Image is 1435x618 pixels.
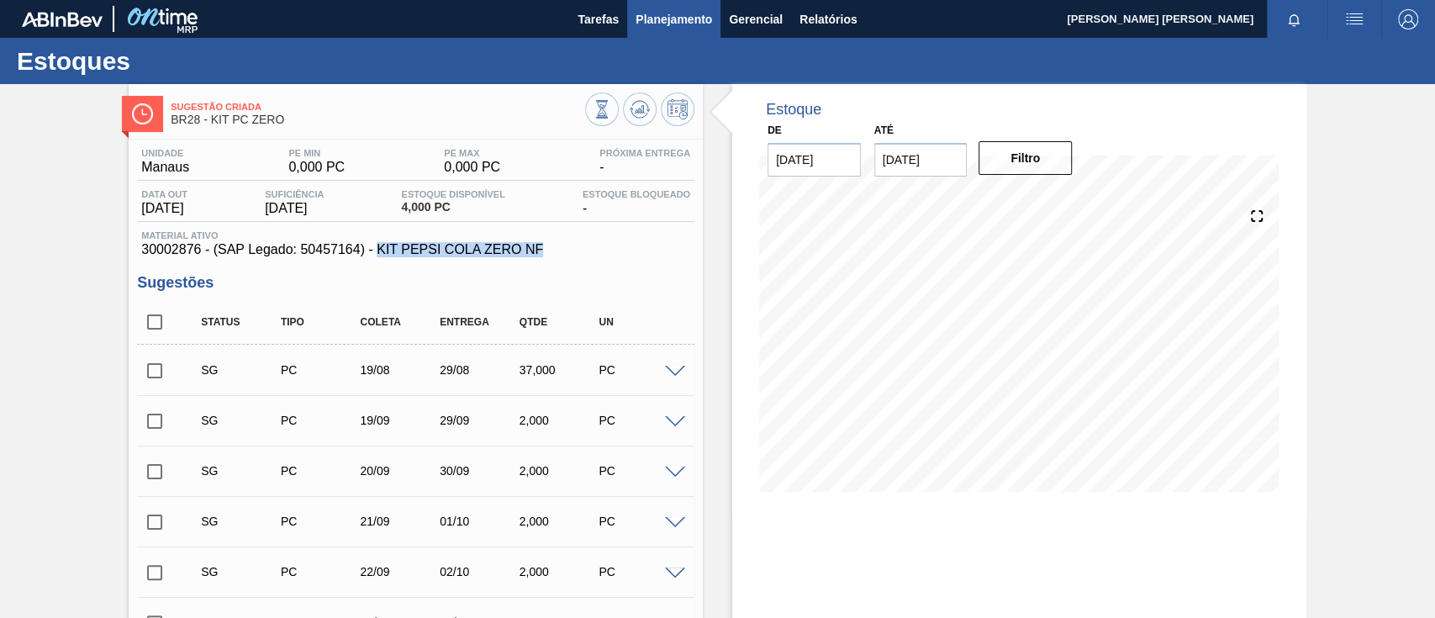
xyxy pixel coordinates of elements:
[768,143,861,177] input: dd/mm/yyyy
[515,565,603,578] div: 2,000
[401,201,504,214] span: 4,000 PC
[595,148,694,175] div: -
[729,9,783,29] span: Gerencial
[197,565,284,578] div: Sugestão Criada
[132,103,153,124] img: Ícone
[444,148,500,158] span: PE MAX
[594,414,682,427] div: PC
[599,148,690,158] span: Próxima Entrega
[277,414,364,427] div: Pedido de Compra
[141,242,690,257] span: 30002876 - (SAP Legado: 50457164) - KIT PEPSI COLA ZERO NF
[874,143,968,177] input: dd/mm/yyyy
[288,148,345,158] span: PE MIN
[515,515,603,528] div: 2,000
[435,316,523,328] div: Entrega
[435,363,523,377] div: 29/08/2025
[277,316,364,328] div: Tipo
[515,414,603,427] div: 2,000
[766,101,821,119] div: Estoque
[435,414,523,427] div: 29/09/2025
[578,189,694,216] div: -
[141,230,690,240] span: Material ativo
[594,316,682,328] div: UN
[171,102,585,112] span: Sugestão Criada
[585,92,619,126] button: Visão Geral dos Estoques
[171,114,585,126] span: BR28 - KIT PC ZERO
[578,9,619,29] span: Tarefas
[356,515,443,528] div: 21/09/2025
[356,565,443,578] div: 22/09/2025
[444,160,500,175] span: 0,000 PC
[356,414,443,427] div: 19/09/2025
[22,12,103,27] img: TNhmsLtSVTkK8tSr43FrP2fwEKptu5GPRR3wAAAABJRU5ErkJggg==
[435,565,523,578] div: 02/10/2025
[594,363,682,377] div: PC
[197,363,284,377] div: Sugestão Criada
[515,316,603,328] div: Qtde
[768,124,782,136] label: De
[265,201,324,216] span: [DATE]
[799,9,857,29] span: Relatórios
[356,464,443,478] div: 20/09/2025
[356,316,443,328] div: Coleta
[636,9,712,29] span: Planejamento
[277,363,364,377] div: Pedido de Compra
[277,515,364,528] div: Pedido de Compra
[594,565,682,578] div: PC
[583,189,690,199] span: Estoque Bloqueado
[197,464,284,478] div: Sugestão Criada
[1398,9,1418,29] img: Logout
[435,464,523,478] div: 30/09/2025
[1344,9,1364,29] img: userActions
[277,464,364,478] div: Pedido de Compra
[515,363,603,377] div: 37,000
[661,92,694,126] button: Programar Estoque
[515,464,603,478] div: 2,000
[874,124,894,136] label: Até
[401,189,504,199] span: Estoque Disponível
[623,92,657,126] button: Atualizar Gráfico
[594,464,682,478] div: PC
[141,201,187,216] span: [DATE]
[141,189,187,199] span: Data out
[197,515,284,528] div: Sugestão Criada
[435,515,523,528] div: 01/10/2025
[137,274,694,292] h3: Sugestões
[979,141,1072,175] button: Filtro
[141,148,189,158] span: Unidade
[356,363,443,377] div: 19/08/2025
[197,316,284,328] div: Status
[265,189,324,199] span: Suficiência
[141,160,189,175] span: Manaus
[197,414,284,427] div: Sugestão Criada
[594,515,682,528] div: PC
[17,51,315,71] h1: Estoques
[288,160,345,175] span: 0,000 PC
[277,565,364,578] div: Pedido de Compra
[1267,8,1321,31] button: Notificações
